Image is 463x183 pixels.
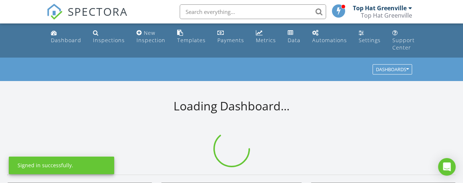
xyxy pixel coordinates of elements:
div: Payments [217,37,244,44]
div: Top Hat Greenville [353,4,407,12]
img: The Best Home Inspection Software - Spectora [46,4,63,20]
a: SPECTORA [46,10,128,25]
div: Top Hat Greenville [361,12,412,19]
button: Dashboards [373,65,412,75]
a: Data [285,26,303,47]
div: Data [288,37,300,44]
div: Open Intercom Messenger [438,158,456,176]
div: Dashboards [376,67,409,72]
input: Search everything... [180,4,326,19]
a: Metrics [253,26,279,47]
span: SPECTORA [68,4,128,19]
div: New Inspection [137,29,165,44]
a: Payments [214,26,247,47]
a: Templates [174,26,209,47]
div: Automations [312,37,347,44]
a: Dashboard [48,26,84,47]
div: Dashboard [51,37,81,44]
div: Support Center [392,37,415,51]
a: Settings [356,26,384,47]
div: Metrics [256,37,276,44]
div: Settings [359,37,381,44]
a: Inspections [90,26,128,47]
div: Signed in successfully. [18,162,73,169]
div: Inspections [93,37,125,44]
a: Automations (Basic) [309,26,350,47]
div: Templates [177,37,206,44]
a: Support Center [389,26,418,55]
a: New Inspection [134,26,168,47]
